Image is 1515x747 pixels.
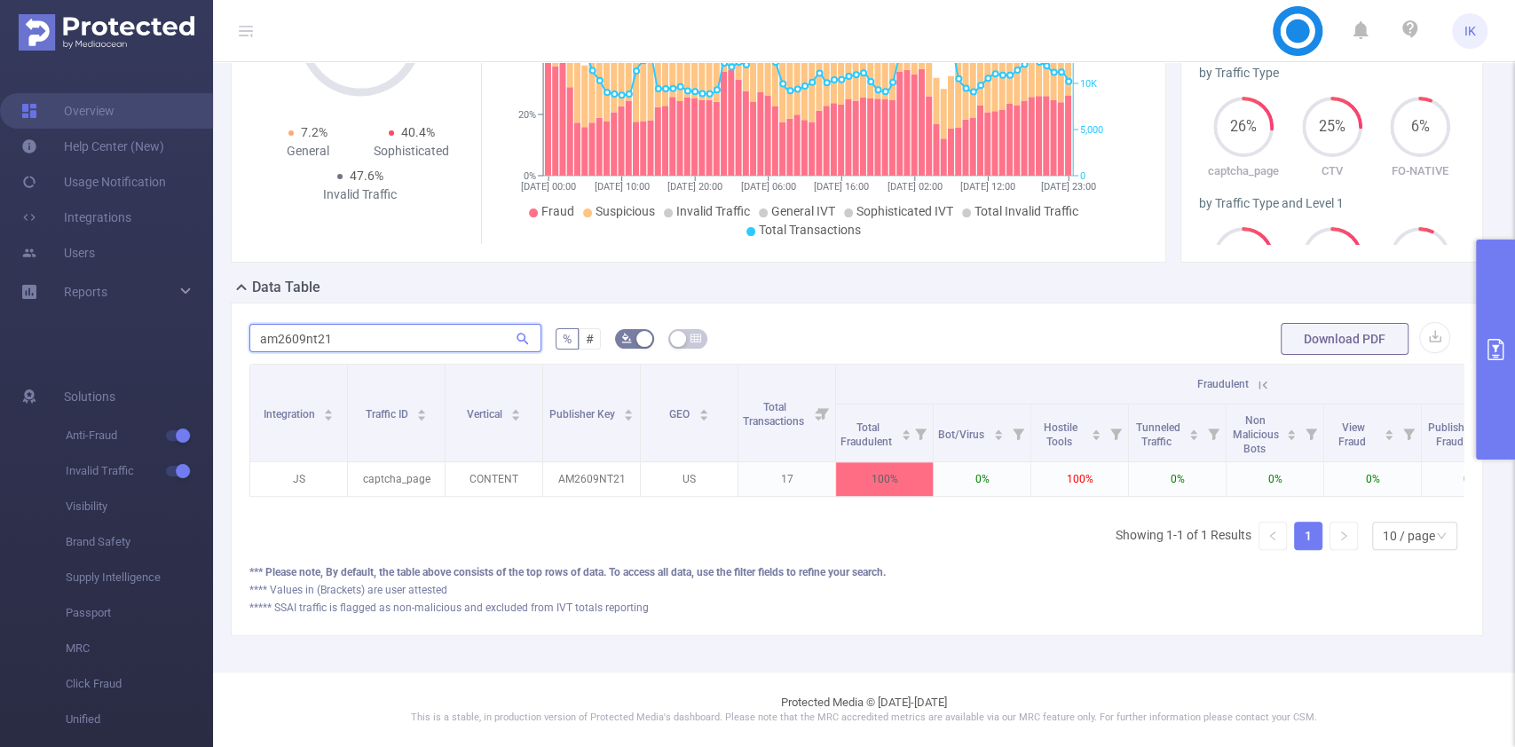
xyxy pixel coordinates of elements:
a: Overview [21,93,114,129]
i: icon: caret-down [324,413,334,419]
span: Visibility [66,489,213,524]
p: 17 [738,462,835,496]
p: 100% [1031,462,1128,496]
p: This is a stable, in production version of Protected Media's dashboard. Please note that the MRC ... [257,711,1471,726]
a: Users [21,235,95,271]
i: icon: left [1267,531,1278,541]
tspan: [DATE] 23:00 [1041,181,1096,193]
span: Supply Intelligence [66,560,213,595]
p: CONTENT [446,462,542,496]
span: General IVT [771,204,835,218]
p: 0% [1227,462,1323,496]
i: Filter menu [908,405,933,461]
span: 6% [1390,120,1450,134]
i: icon: caret-down [417,413,427,419]
i: Filter menu [810,365,835,461]
div: Sophisticated [360,142,464,161]
a: Integrations [21,200,131,235]
a: 1 [1295,523,1322,549]
i: Filter menu [1396,405,1421,461]
span: Total Transactions [743,401,807,428]
span: Publisher Fraud [1428,421,1473,448]
i: icon: caret-up [698,406,708,412]
i: icon: caret-up [511,406,521,412]
li: Next Page [1330,522,1358,550]
span: Bot/Virus [938,429,987,441]
li: 1 [1294,522,1322,550]
i: icon: caret-down [1287,433,1297,438]
span: Reports [64,285,107,299]
div: Sort [698,406,709,417]
p: captcha_page [1199,162,1288,180]
i: icon: caret-down [901,433,911,438]
span: Passport [66,595,213,631]
img: Protected Media [19,14,194,51]
i: Filter menu [1201,405,1226,461]
span: Fraudulent [1196,378,1248,390]
tspan: [DATE] 10:00 [595,181,650,193]
a: Help Center (New) [21,129,164,164]
tspan: [DATE] 20:00 [667,181,722,193]
i: icon: caret-up [1385,427,1394,432]
span: Total Transactions [759,223,861,237]
span: 7.2% [301,125,327,139]
h2: Data Table [252,277,320,298]
tspan: 10K [1080,78,1097,90]
div: by Traffic Type and Level 1 [1199,194,1464,213]
li: Previous Page [1259,522,1287,550]
i: icon: caret-up [901,427,911,432]
span: Publisher Key [549,408,618,421]
i: Filter menu [1006,405,1030,461]
div: **** Values in (Brackets) are user attested [249,582,1464,598]
i: icon: caret-up [1287,427,1297,432]
tspan: [DATE] 16:00 [814,181,869,193]
i: icon: caret-up [993,427,1003,432]
div: ***** SSAI traffic is flagged as non-malicious and excluded from IVT totals reporting [249,600,1464,616]
div: Sort [1188,427,1199,437]
tspan: [DATE] 06:00 [741,181,796,193]
p: 0% [1324,462,1421,496]
button: Download PDF [1281,323,1408,355]
i: icon: caret-down [1189,433,1199,438]
span: Invalid Traffic [676,204,750,218]
span: IK [1464,13,1476,49]
p: 0% [934,462,1030,496]
i: icon: caret-up [1092,427,1101,432]
span: Invalid Traffic [66,453,213,489]
span: Vertical [467,408,505,421]
span: 26% [1213,120,1274,134]
i: icon: caret-down [511,413,521,419]
span: # [586,332,594,346]
p: AM2609NT21 [543,462,640,496]
input: Search... [249,324,541,352]
div: Sort [416,406,427,417]
span: Brand Safety [66,524,213,560]
footer: Protected Media © [DATE]-[DATE] [213,672,1515,747]
p: CTV [1288,162,1377,180]
span: % [563,332,572,346]
div: Invalid Traffic [308,185,412,204]
i: icon: right [1338,531,1349,541]
span: GEO [669,408,692,421]
div: Sort [510,406,521,417]
span: 25% [1302,120,1362,134]
span: Click Fraud [66,666,213,702]
span: Non Malicious Bots [1233,414,1279,455]
tspan: 5,000 [1080,124,1103,136]
li: Showing 1-1 of 1 Results [1116,522,1251,550]
tspan: [DATE] 12:00 [960,181,1015,193]
span: Solutions [64,379,115,414]
span: Total Fraudulent [840,421,895,448]
p: JS [250,462,347,496]
i: icon: bg-colors [621,333,632,343]
div: Sort [1091,427,1101,437]
i: icon: caret-up [324,406,334,412]
i: icon: caret-up [417,406,427,412]
span: View Fraud [1338,421,1369,448]
div: Sort [901,427,911,437]
p: US [641,462,738,496]
span: Hostile Tools [1044,421,1077,448]
p: captcha_page [348,462,445,496]
tspan: 0% [524,170,536,182]
span: Sophisticated IVT [856,204,953,218]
